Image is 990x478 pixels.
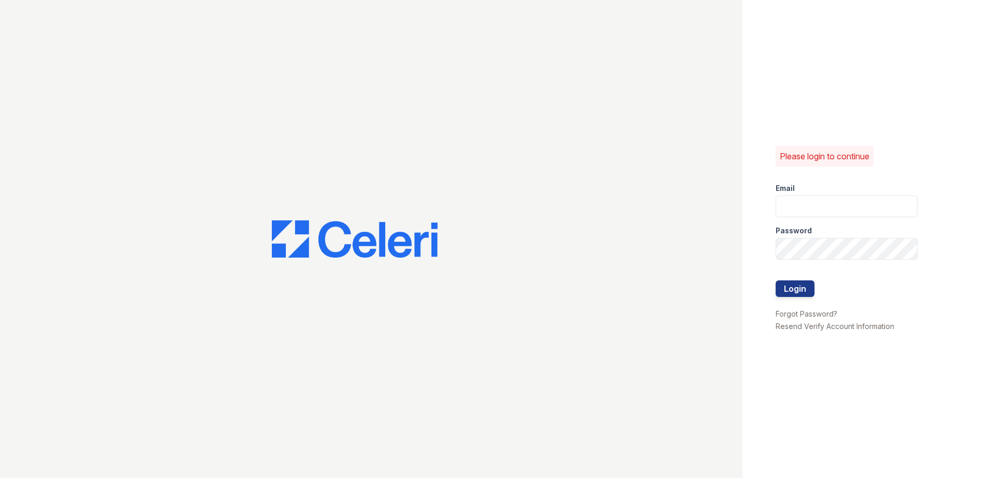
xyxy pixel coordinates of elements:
p: Please login to continue [780,150,869,162]
a: Resend Verify Account Information [776,322,894,331]
label: Password [776,226,812,236]
button: Login [776,280,814,297]
label: Email [776,183,795,193]
img: CE_Logo_Blue-a8612792a0a2168367f1c8372b55b34899dd931a85d93a1a3d3e32e68fde9ad4.png [272,220,438,258]
a: Forgot Password? [776,309,837,318]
